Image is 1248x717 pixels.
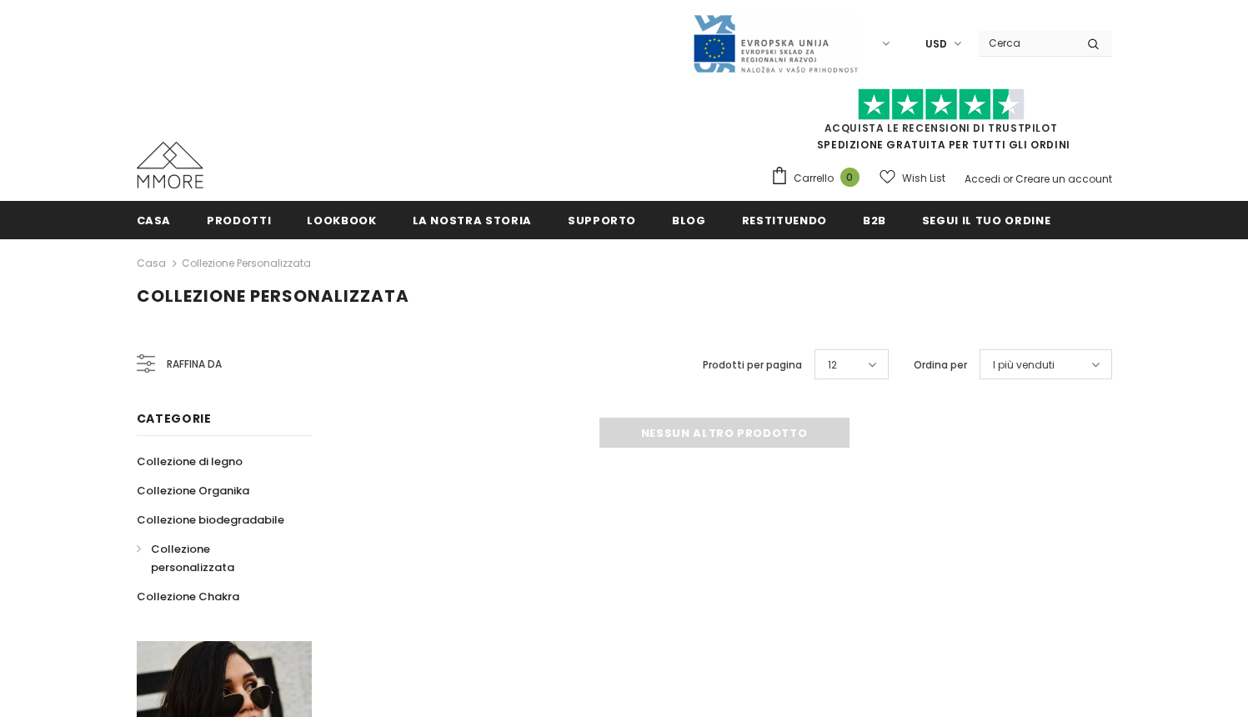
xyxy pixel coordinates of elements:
[672,213,706,228] span: Blog
[182,256,311,270] a: Collezione personalizzata
[137,447,243,476] a: Collezione di legno
[1015,172,1112,186] a: Creare un account
[137,253,166,273] a: Casa
[965,172,1000,186] a: Accedi
[828,357,837,374] span: 12
[922,213,1050,228] span: Segui il tuo ordine
[863,201,886,238] a: B2B
[137,454,243,469] span: Collezione di legno
[568,201,636,238] a: supporto
[692,36,859,50] a: Javni Razpis
[742,201,827,238] a: Restituendo
[1003,172,1013,186] span: or
[880,163,945,193] a: Wish List
[692,13,859,74] img: Javni Razpis
[925,36,947,53] span: USD
[307,213,376,228] span: Lookbook
[151,541,234,575] span: Collezione personalizzata
[137,476,249,505] a: Collezione Organika
[137,505,284,534] a: Collezione biodegradabile
[413,213,532,228] span: La nostra storia
[794,170,834,187] span: Carrello
[167,355,222,374] span: Raffina da
[672,201,706,238] a: Blog
[137,534,293,582] a: Collezione personalizzata
[840,168,860,187] span: 0
[307,201,376,238] a: Lookbook
[137,483,249,499] span: Collezione Organika
[137,582,239,611] a: Collezione Chakra
[137,512,284,528] span: Collezione biodegradabile
[914,357,967,374] label: Ordina per
[770,166,868,191] a: Carrello 0
[568,213,636,228] span: supporto
[207,201,271,238] a: Prodotti
[863,213,886,228] span: B2B
[770,96,1112,152] span: SPEDIZIONE GRATUITA PER TUTTI GLI ORDINI
[137,284,409,308] span: Collezione personalizzata
[137,410,212,427] span: Categorie
[413,201,532,238] a: La nostra storia
[902,170,945,187] span: Wish List
[824,121,1058,135] a: Acquista le recensioni di TrustPilot
[137,201,172,238] a: Casa
[979,31,1075,55] input: Search Site
[137,213,172,228] span: Casa
[742,213,827,228] span: Restituendo
[207,213,271,228] span: Prodotti
[703,357,802,374] label: Prodotti per pagina
[137,142,203,188] img: Casi MMORE
[858,88,1025,121] img: Fidati di Pilot Stars
[137,589,239,604] span: Collezione Chakra
[922,201,1050,238] a: Segui il tuo ordine
[993,357,1055,374] span: I più venduti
